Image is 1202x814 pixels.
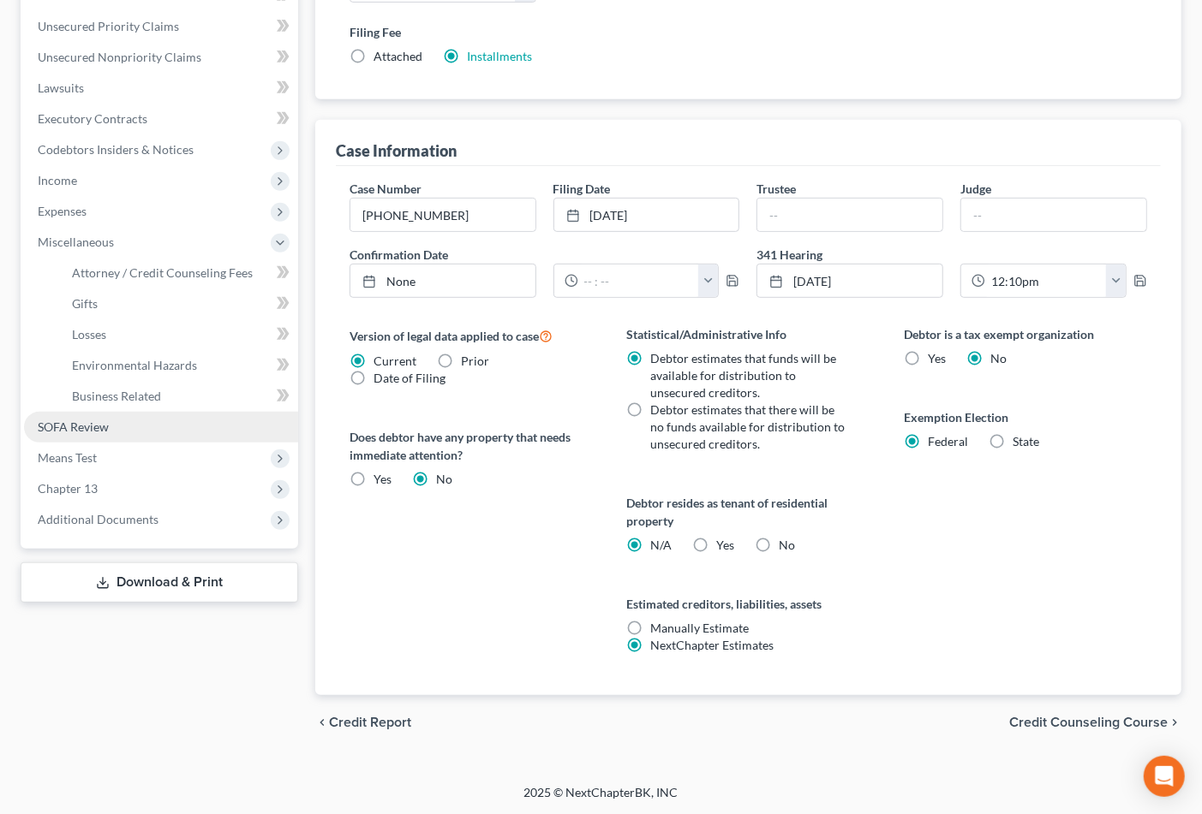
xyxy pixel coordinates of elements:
[38,204,87,218] span: Expenses
[38,481,98,496] span: Chapter 13
[650,638,774,652] span: NextChapter Estimates
[315,716,411,729] button: chevron_left Credit Report
[350,325,593,346] label: Version of legal data applied to case
[24,11,298,42] a: Unsecured Priority Claims
[626,595,870,613] label: Estimated creditors, liabilities, assets
[350,23,1147,41] label: Filing Fee
[350,180,422,198] label: Case Number
[38,512,158,526] span: Additional Documents
[58,258,298,288] a: Attorney / Credit Counseling Fees
[341,246,749,264] label: Confirmation Date
[904,325,1147,343] label: Debtor is a tax exempt organization
[467,49,532,63] a: Installments
[24,412,298,443] a: SOFA Review
[38,450,97,465] span: Means Test
[757,199,942,231] input: --
[72,389,161,403] span: Business Related
[58,319,298,350] a: Losses
[38,80,84,95] span: Lawsuits
[374,49,422,63] span: Attached
[374,371,446,385] span: Date of Filing
[21,562,298,603] a: Download & Print
[1009,716,1181,729] button: Credit Counseling Course chevron_right
[650,621,749,635] span: Manually Estimate
[1009,716,1168,729] span: Credit Counseling Course
[1168,716,1181,729] i: chevron_right
[990,351,1007,365] span: No
[350,199,535,231] input: Enter case number...
[985,264,1106,297] input: -- : --
[24,42,298,73] a: Unsecured Nonpriority Claims
[38,50,201,64] span: Unsecured Nonpriority Claims
[553,180,611,198] label: Filing Date
[626,494,870,530] label: Debtor resides as tenant of residential property
[1013,434,1039,449] span: State
[650,538,672,552] span: N/A
[336,140,457,161] div: Case Information
[748,246,1156,264] label: 341 Hearing
[58,350,298,381] a: Environmental Hazards
[960,180,991,198] label: Judge
[38,235,114,249] span: Miscellaneous
[38,111,147,126] span: Executory Contracts
[58,288,298,319] a: Gifts
[779,538,795,552] span: No
[716,538,734,552] span: Yes
[374,472,392,486] span: Yes
[461,354,489,368] span: Prior
[554,199,739,231] a: [DATE]
[72,265,253,280] span: Attorney / Credit Counseling Fees
[72,327,106,342] span: Losses
[578,264,699,297] input: -- : --
[928,434,968,449] span: Federal
[38,142,194,157] span: Codebtors Insiders & Notices
[904,408,1147,426] label: Exemption Election
[374,354,416,368] span: Current
[24,73,298,104] a: Lawsuits
[58,381,298,412] a: Business Related
[928,351,946,365] span: Yes
[38,419,109,434] span: SOFA Review
[756,180,796,198] label: Trustee
[350,428,593,464] label: Does debtor have any property that needs immediate attention?
[38,173,77,187] span: Income
[24,104,298,134] a: Executory Contracts
[1144,756,1185,797] div: Open Intercom Messenger
[436,472,452,486] span: No
[329,716,411,729] span: Credit Report
[757,264,942,297] a: [DATE]
[626,325,870,343] label: Statistical/Administrative Info
[650,351,836,400] span: Debtor estimates that funds will be available for distribution to unsecured creditors.
[961,199,1146,231] input: --
[650,402,845,451] span: Debtor estimates that there will be no funds available for distribution to unsecured creditors.
[72,358,197,372] span: Environmental Hazards
[38,19,179,33] span: Unsecured Priority Claims
[72,296,98,311] span: Gifts
[350,264,535,297] a: None
[315,716,329,729] i: chevron_left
